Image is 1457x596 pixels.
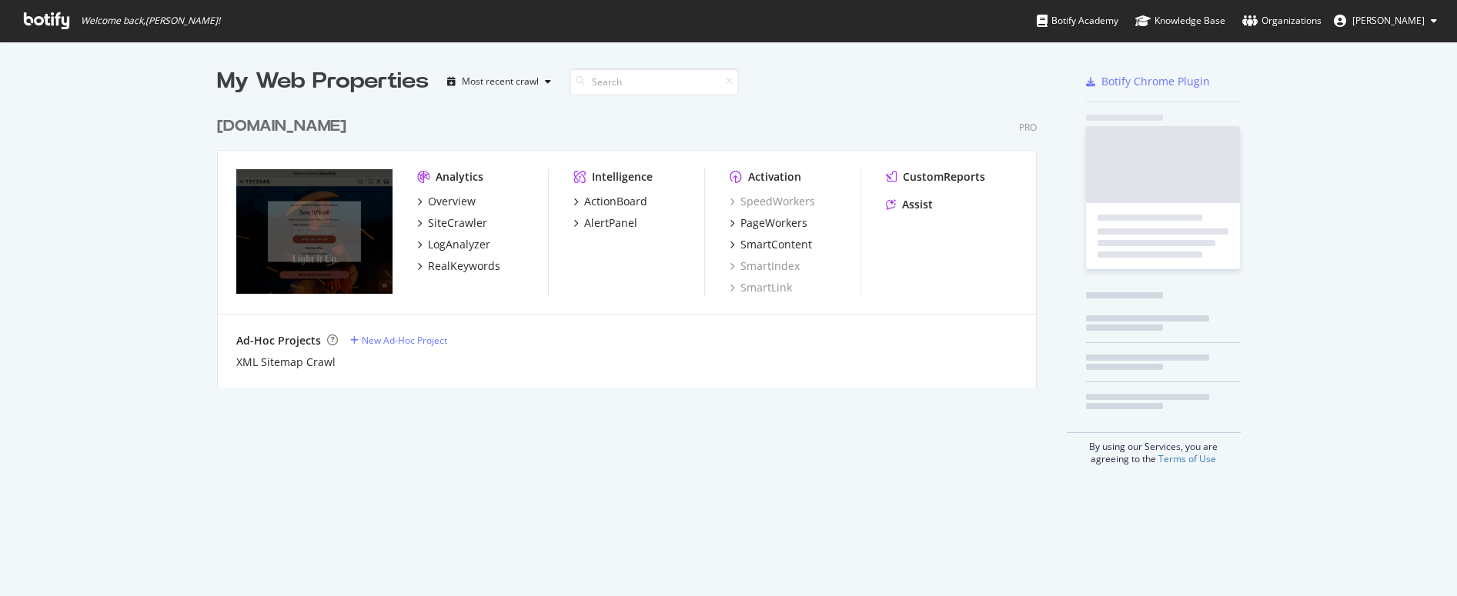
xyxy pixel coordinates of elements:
[1019,121,1037,134] div: Pro
[441,69,557,94] button: Most recent crawl
[428,258,500,274] div: RealKeywords
[748,169,801,185] div: Activation
[236,355,336,370] a: XML Sitemap Crawl
[730,237,812,252] a: SmartContent
[584,215,637,231] div: AlertPanel
[886,197,933,212] a: Assist
[1135,13,1225,28] div: Knowledge Base
[730,258,800,274] a: SmartIndex
[584,194,647,209] div: ActionBoard
[217,66,429,97] div: My Web Properties
[217,97,1049,388] div: grid
[428,194,476,209] div: Overview
[428,237,490,252] div: LogAnalyzer
[417,237,490,252] a: LogAnalyzer
[236,169,393,294] img: tecovas.com
[1158,452,1216,465] a: Terms of Use
[740,237,812,252] div: SmartContent
[417,258,500,274] a: RealKeywords
[1086,74,1210,89] a: Botify Chrome Plugin
[462,77,539,86] div: Most recent crawl
[217,115,346,138] div: [DOMAIN_NAME]
[81,15,220,27] span: Welcome back, [PERSON_NAME] !
[1242,13,1322,28] div: Organizations
[570,68,739,95] input: Search
[236,333,321,348] div: Ad-Hoc Projects
[740,215,807,231] div: PageWorkers
[1037,13,1118,28] div: Botify Academy
[1322,8,1449,33] button: [PERSON_NAME]
[573,194,647,209] a: ActionBoard
[428,215,487,231] div: SiteCrawler
[1352,14,1425,27] span: Meghan Slusser
[417,215,487,231] a: SiteCrawler
[730,215,807,231] a: PageWorkers
[902,197,933,212] div: Assist
[350,334,447,347] a: New Ad-Hoc Project
[436,169,483,185] div: Analytics
[730,194,815,209] a: SpeedWorkers
[573,215,637,231] a: AlertPanel
[1067,432,1241,465] div: By using our Services, you are agreeing to the
[1101,74,1210,89] div: Botify Chrome Plugin
[886,169,985,185] a: CustomReports
[903,169,985,185] div: CustomReports
[362,334,447,347] div: New Ad-Hoc Project
[730,280,792,295] a: SmartLink
[592,169,653,185] div: Intelligence
[417,194,476,209] a: Overview
[217,115,353,138] a: [DOMAIN_NAME]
